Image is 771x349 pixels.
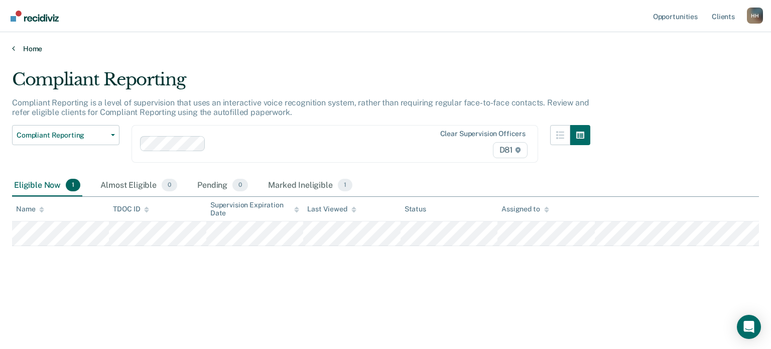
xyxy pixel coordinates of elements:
[195,175,250,197] div: Pending0
[11,11,59,22] img: Recidiviz
[266,175,354,197] div: Marked Ineligible1
[232,179,248,192] span: 0
[12,175,82,197] div: Eligible Now1
[747,8,763,24] div: H H
[307,205,356,213] div: Last Viewed
[747,8,763,24] button: Profile dropdown button
[338,179,352,192] span: 1
[162,179,177,192] span: 0
[405,205,426,213] div: Status
[66,179,80,192] span: 1
[16,205,44,213] div: Name
[12,125,119,145] button: Compliant Reporting
[98,175,179,197] div: Almost Eligible0
[12,69,590,98] div: Compliant Reporting
[17,131,107,140] span: Compliant Reporting
[210,201,299,218] div: Supervision Expiration Date
[12,98,589,117] p: Compliant Reporting is a level of supervision that uses an interactive voice recognition system, ...
[493,142,528,158] span: D81
[12,44,759,53] a: Home
[501,205,549,213] div: Assigned to
[440,130,526,138] div: Clear supervision officers
[113,205,149,213] div: TDOC ID
[737,315,761,339] div: Open Intercom Messenger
